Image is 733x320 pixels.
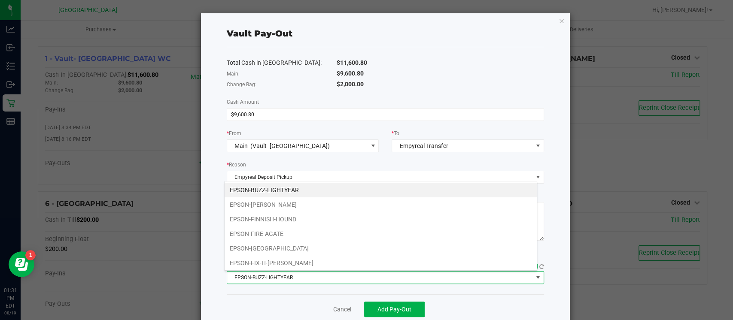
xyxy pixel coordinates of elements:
[25,250,36,260] iframe: Resource center unread badge
[227,82,256,88] span: Change Bag:
[364,302,425,317] button: Add Pay-Out
[9,251,34,277] iframe: Resource center
[225,226,537,241] li: EPSON-FIRE-AGATE
[227,161,246,169] label: Reason
[333,305,351,314] a: Cancel
[227,71,240,77] span: Main:
[225,197,537,212] li: EPSON-[PERSON_NAME]
[337,59,367,66] span: $11,600.80
[225,256,537,270] li: EPSON-FIX-IT-[PERSON_NAME]
[227,130,241,137] label: From
[225,241,537,256] li: EPSON-[GEOGRAPHIC_DATA]
[337,70,364,77] span: $9,600.80
[400,142,448,149] span: Empyreal Transfer
[227,59,322,66] span: Total Cash in [GEOGRAPHIC_DATA]:
[227,272,533,284] span: EPSON-BUZZ-LIGHTYEAR
[227,171,533,183] span: Empyreal Deposit Pickup
[234,142,248,149] span: Main
[225,212,537,226] li: EPSON-FINNISH-HOUND
[250,142,330,149] span: (Vault- [GEOGRAPHIC_DATA])
[225,183,537,197] li: EPSON-BUZZ-LIGHTYEAR
[377,306,411,313] span: Add Pay-Out
[227,27,292,40] div: Vault Pay-Out
[337,81,364,88] span: $2,000.00
[227,99,259,105] span: Cash Amount
[392,130,399,137] label: To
